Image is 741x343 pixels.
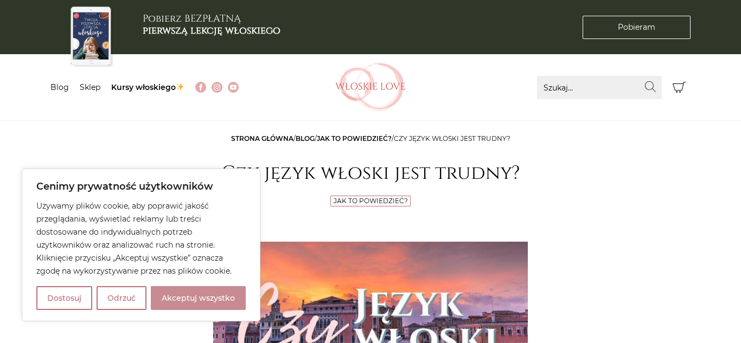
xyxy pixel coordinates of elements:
p: Cenimy prywatność użytkowników [36,180,246,193]
span: / / / [231,134,510,143]
img: ✨ [176,83,184,90]
h3: Pobierz BEZPŁATNĄ [143,13,280,36]
h1: Czy język włoski jest trudny? [213,162,528,185]
span: Pobieram [618,22,655,33]
input: Szukaj... [537,76,662,99]
button: Odrzuć [97,286,146,310]
button: Dostosuj [36,286,92,310]
a: Jak to powiedzieć? [317,134,392,143]
a: Strona główna [231,134,293,143]
a: Pobieram [583,16,691,39]
a: Jak to powiedzieć? [334,197,408,205]
button: Akceptuj wszystko [151,286,246,310]
a: Blog [296,134,315,143]
b: pierwszą lekcję włoskiego [143,24,280,37]
a: Kursy włoskiego [111,82,184,92]
a: Sklep [80,82,100,92]
p: Używamy plików cookie, aby poprawić jakość przeglądania, wyświetlać reklamy lub treści dostosowan... [36,199,246,277]
img: Włoskielove [335,63,406,112]
span: Czy język włoski jest trudny? [394,134,510,143]
button: Koszyk [667,76,691,99]
a: Blog [50,82,69,92]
